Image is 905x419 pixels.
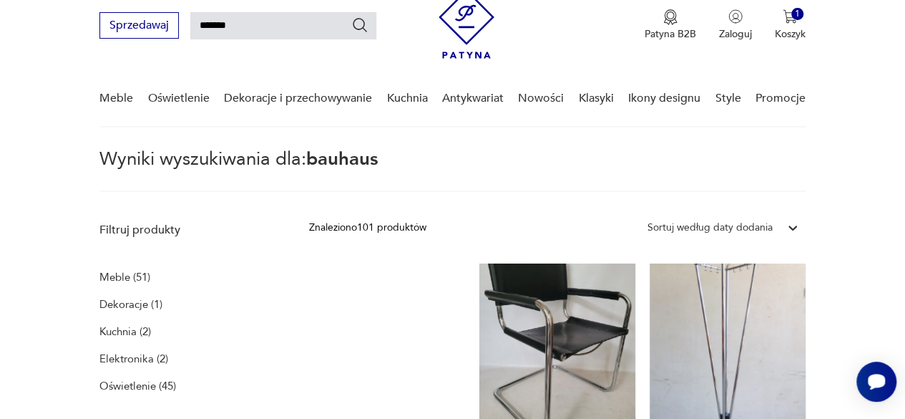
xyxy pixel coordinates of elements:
div: Znaleziono 101 produktów [309,220,426,236]
p: Zaloguj [719,27,752,41]
img: Ikonka użytkownika [728,9,743,24]
p: Wyniki wyszukiwania dla: [99,150,806,192]
button: Sprzedawaj [99,12,179,39]
p: Patyna B2B [645,27,696,41]
span: bauhaus [306,146,378,172]
a: Kuchnia [386,71,427,126]
div: Sortuj według daty dodania [647,220,773,236]
a: Klasyki [579,71,614,126]
a: Nowości [518,71,564,126]
a: Style [715,71,740,126]
a: Oświetlenie [148,71,210,126]
a: Sprzedawaj [99,21,179,32]
a: Dekoracje i przechowywanie [224,71,372,126]
a: Meble (51) [99,267,150,287]
button: Patyna B2B [645,9,696,41]
button: Zaloguj [719,9,752,41]
img: Ikona medalu [663,9,677,25]
a: Elektronika (2) [99,349,168,369]
a: Promocje [755,71,806,126]
p: Koszyk [775,27,806,41]
button: 1Koszyk [775,9,806,41]
p: Filtruj produkty [99,222,275,238]
a: Dekoracje (1) [99,294,162,314]
div: 1 [791,8,803,20]
img: Ikona koszyka [783,9,797,24]
a: Ikona medaluPatyna B2B [645,9,696,41]
a: Oświetlenie (45) [99,376,176,396]
a: Antykwariat [442,71,504,126]
a: Kuchnia (2) [99,322,151,342]
a: Meble [99,71,133,126]
button: Szukaj [351,16,368,34]
a: Ikony designu [628,71,700,126]
iframe: Smartsupp widget button [856,362,896,402]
